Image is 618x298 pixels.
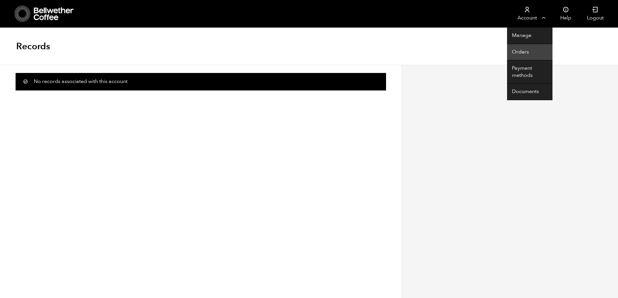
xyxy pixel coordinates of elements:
a: Manage [507,28,552,44]
a: Orders [507,44,552,61]
a: Payment methods [507,60,552,84]
h1: Records [16,41,50,52]
a: Documents [507,84,552,100]
div: No records associated with this account [16,73,386,90]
